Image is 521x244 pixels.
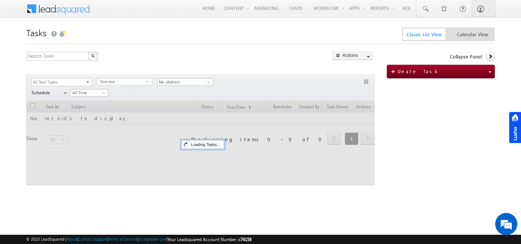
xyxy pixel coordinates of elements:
[26,27,46,38] span: Tasks
[387,65,495,78] button: add Create Task
[240,237,251,242] span: 74158
[138,237,166,241] a: Acceptable Use
[157,78,213,86] input: Type to Search
[26,236,251,243] span: © 2025 LeadSquared | | | | |
[108,237,137,241] a: Terms of Service
[91,54,95,58] img: Search
[167,237,251,242] span: Your Leadsquared Account Number is
[70,89,106,96] span: All Time
[397,68,440,74] span: Create Task
[181,140,224,149] div: Loading Tasks...
[146,80,152,83] span: select
[97,78,146,85] span: Overdue
[70,89,108,96] a: All Time
[450,53,482,60] span: Collapse Panel
[203,79,212,86] a: Show All Items
[86,81,89,84] span: select
[64,91,70,94] span: select
[451,28,494,40] span: Calendar View
[66,237,77,241] a: About
[403,28,445,40] span: Classic List View
[31,78,92,86] div: All Task Types
[391,69,396,74] img: add
[32,89,64,96] span: Schedule
[78,237,107,241] a: Contact Support
[32,78,86,86] span: All Task Types
[332,52,373,60] button: Actions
